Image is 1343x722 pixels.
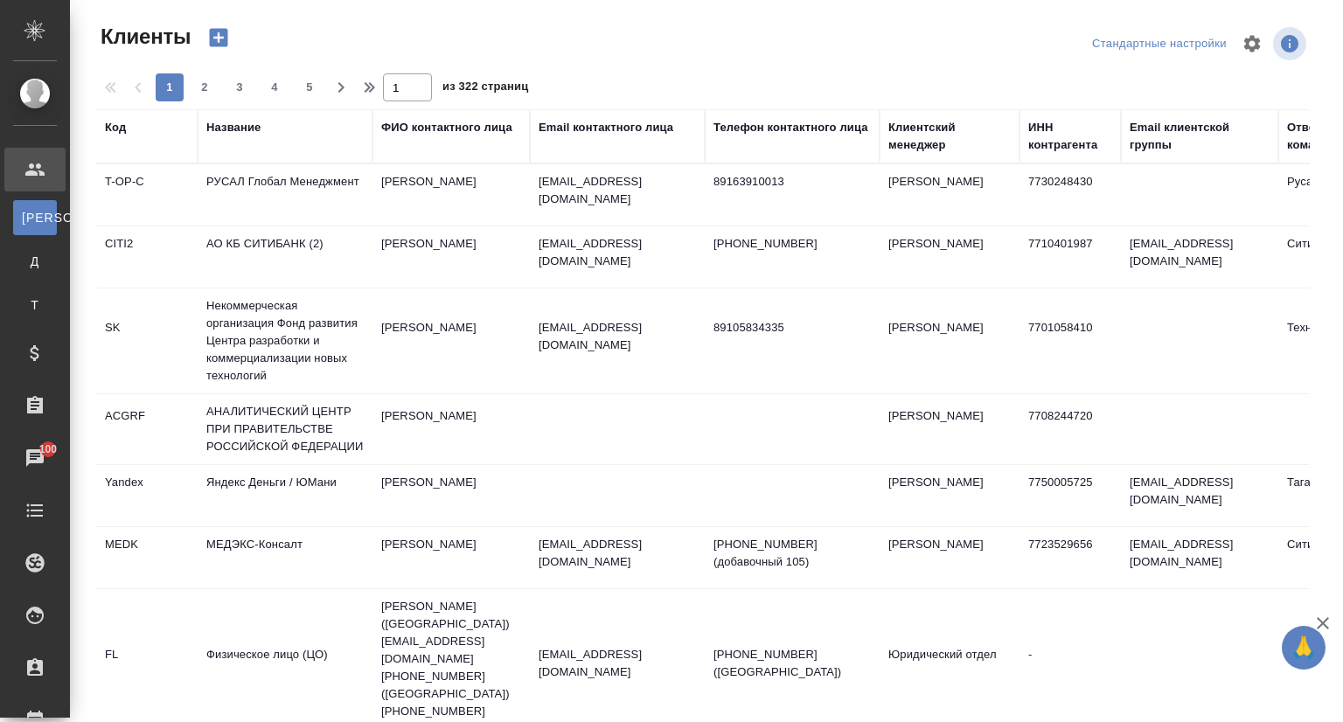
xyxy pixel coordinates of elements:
span: Д [22,253,48,270]
td: Юридический отдел [880,637,1019,698]
span: 🙏 [1289,629,1319,666]
span: 5 [296,79,324,96]
span: 3 [226,79,254,96]
p: [EMAIL_ADDRESS][DOMAIN_NAME] [539,536,696,571]
button: 4 [261,73,289,101]
div: ИНН контрагента [1028,119,1112,154]
a: Т [13,288,57,323]
p: 89163910013 [713,173,871,191]
div: Код [105,119,126,136]
td: МЕДЭКС-Консалт [198,527,372,588]
span: Настроить таблицу [1231,23,1273,65]
td: SK [96,310,198,371]
button: Создать [198,23,240,52]
td: [PERSON_NAME] [372,399,530,460]
span: 2 [191,79,219,96]
button: 5 [296,73,324,101]
td: РУСАЛ Глобал Менеджмент [198,164,372,226]
td: MEDK [96,527,198,588]
td: [EMAIL_ADDRESS][DOMAIN_NAME] [1121,527,1278,588]
td: [PERSON_NAME] [372,164,530,226]
td: [PERSON_NAME] [372,465,530,526]
span: из 322 страниц [442,76,528,101]
td: 7730248430 [1019,164,1121,226]
td: ACGRF [96,399,198,460]
button: 🙏 [1282,626,1326,670]
td: - [1019,637,1121,698]
p: 89105834335 [713,319,871,337]
td: [PERSON_NAME] [372,527,530,588]
p: [PHONE_NUMBER] [713,235,871,253]
div: Название [206,119,261,136]
div: split button [1088,31,1231,58]
td: [PERSON_NAME] [880,527,1019,588]
td: АНАЛИТИЧЕСКИЙ ЦЕНТР ПРИ ПРАВИТЕЛЬСТВЕ РОССИЙСКОЙ ФЕДЕРАЦИИ [198,394,372,464]
a: 100 [4,436,66,480]
td: [EMAIL_ADDRESS][DOMAIN_NAME] [1121,465,1278,526]
td: FL [96,637,198,698]
td: [PERSON_NAME] [880,164,1019,226]
a: Д [13,244,57,279]
p: [EMAIL_ADDRESS][DOMAIN_NAME] [539,235,696,270]
p: [EMAIL_ADDRESS][DOMAIN_NAME] [539,173,696,208]
td: [PERSON_NAME] [372,226,530,288]
button: 2 [191,73,219,101]
span: [PERSON_NAME] [22,209,48,226]
span: Посмотреть информацию [1273,27,1310,60]
p: [PHONE_NUMBER] (добавочный 105) [713,536,871,571]
td: Яндекс Деньги / ЮМани [198,465,372,526]
span: 100 [29,441,68,458]
td: 7710401987 [1019,226,1121,288]
td: Yandex [96,465,198,526]
td: [PERSON_NAME] [880,310,1019,371]
td: [PERSON_NAME] [880,465,1019,526]
td: [PERSON_NAME] [880,399,1019,460]
p: [EMAIL_ADDRESS][DOMAIN_NAME] [539,646,696,681]
td: Некоммерческая организация Фонд развития Центра разработки и коммерциализации новых технологий [198,288,372,393]
span: Т [22,296,48,314]
td: CITI2 [96,226,198,288]
td: [PERSON_NAME] [372,310,530,371]
td: АО КБ СИТИБАНК (2) [198,226,372,288]
td: 7750005725 [1019,465,1121,526]
p: [PHONE_NUMBER] ([GEOGRAPHIC_DATA]) [713,646,871,681]
td: 7723529656 [1019,527,1121,588]
td: [PERSON_NAME] [880,226,1019,288]
div: Телефон контактного лица [713,119,868,136]
div: Клиентский менеджер [888,119,1011,154]
span: 4 [261,79,289,96]
div: Email контактного лица [539,119,673,136]
a: [PERSON_NAME] [13,200,57,235]
td: Физическое лицо (ЦО) [198,637,372,698]
td: 7701058410 [1019,310,1121,371]
td: 7708244720 [1019,399,1121,460]
p: [EMAIL_ADDRESS][DOMAIN_NAME] [539,319,696,354]
button: 3 [226,73,254,101]
div: Email клиентской группы [1130,119,1270,154]
span: Клиенты [96,23,191,51]
td: T-OP-C [96,164,198,226]
div: ФИО контактного лица [381,119,512,136]
td: [EMAIL_ADDRESS][DOMAIN_NAME] [1121,226,1278,288]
